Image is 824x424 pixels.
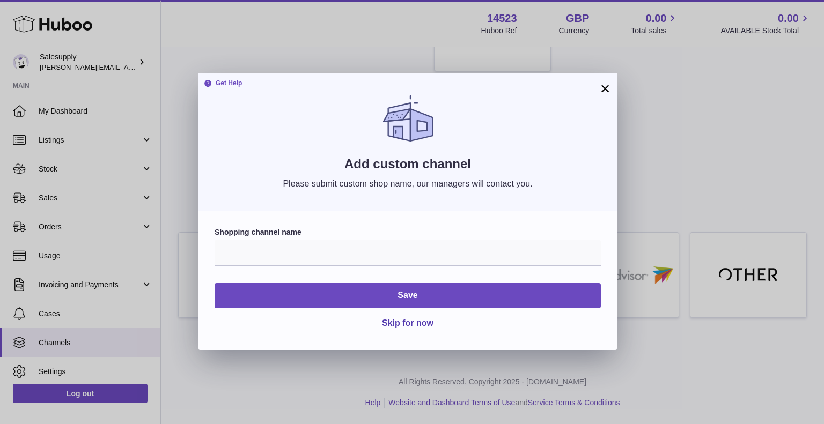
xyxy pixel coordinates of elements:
strong: Get Help [204,79,242,87]
span: Skip for now [382,318,433,328]
button: Skip for now [373,313,442,334]
span: Save [398,291,417,300]
label: Shopping channel name [215,227,601,237]
img: custom-channel.svg [382,95,433,142]
h2: Add custom channel [215,155,601,178]
button: × [599,82,612,95]
button: Save [215,283,601,308]
p: Please submit custom shop name, our managers will contact you. [215,178,601,190]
